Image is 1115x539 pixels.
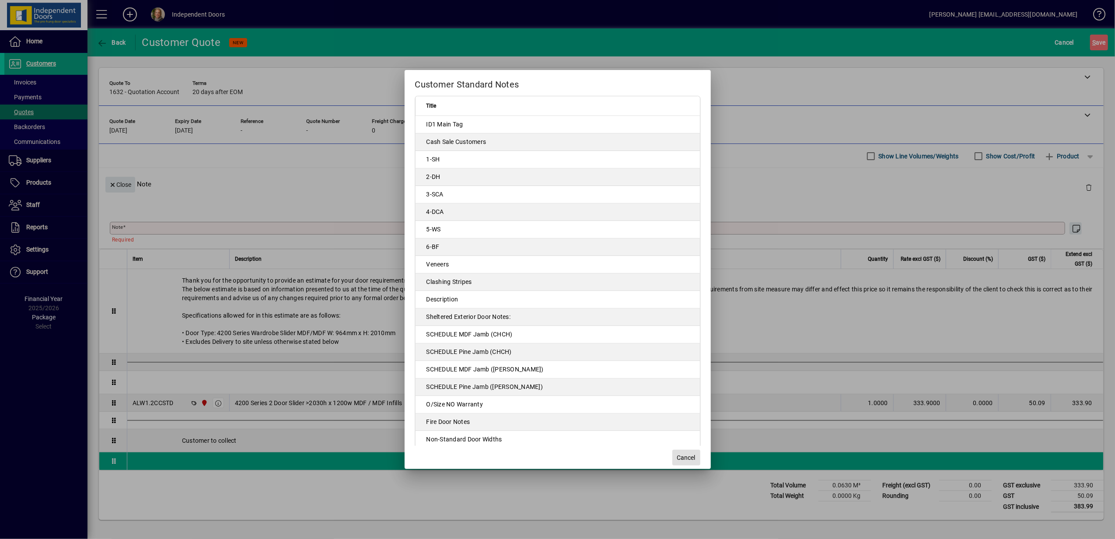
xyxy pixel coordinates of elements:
td: SCHEDULE MDF Jamb ([PERSON_NAME]) [416,361,700,378]
span: Cancel [677,453,696,462]
button: Cancel [672,450,700,465]
td: Veneers [416,256,700,273]
span: Title [426,101,437,111]
td: ID1 Main Tag [416,116,700,133]
td: Non-Standard Door Widths [416,431,700,448]
td: 1-SH [416,151,700,168]
td: 3-SCA [416,186,700,203]
td: Fire Door Notes [416,413,700,431]
td: 4-DCA [416,203,700,221]
td: SCHEDULE MDF Jamb (CHCH) [416,326,700,343]
h2: Customer Standard Notes [405,70,711,95]
td: SCHEDULE Pine Jamb ([PERSON_NAME]) [416,378,700,396]
td: Clashing Stripes [416,273,700,291]
td: Cash Sale Customers [416,133,700,151]
td: O/Size NO Warranty [416,396,700,413]
td: 6-BF [416,238,700,256]
td: Description [416,291,700,308]
td: Sheltered Exterior Door Notes: [416,308,700,326]
td: 2-DH [416,168,700,186]
td: SCHEDULE Pine Jamb (CHCH) [416,343,700,361]
td: 5-WS [416,221,700,238]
